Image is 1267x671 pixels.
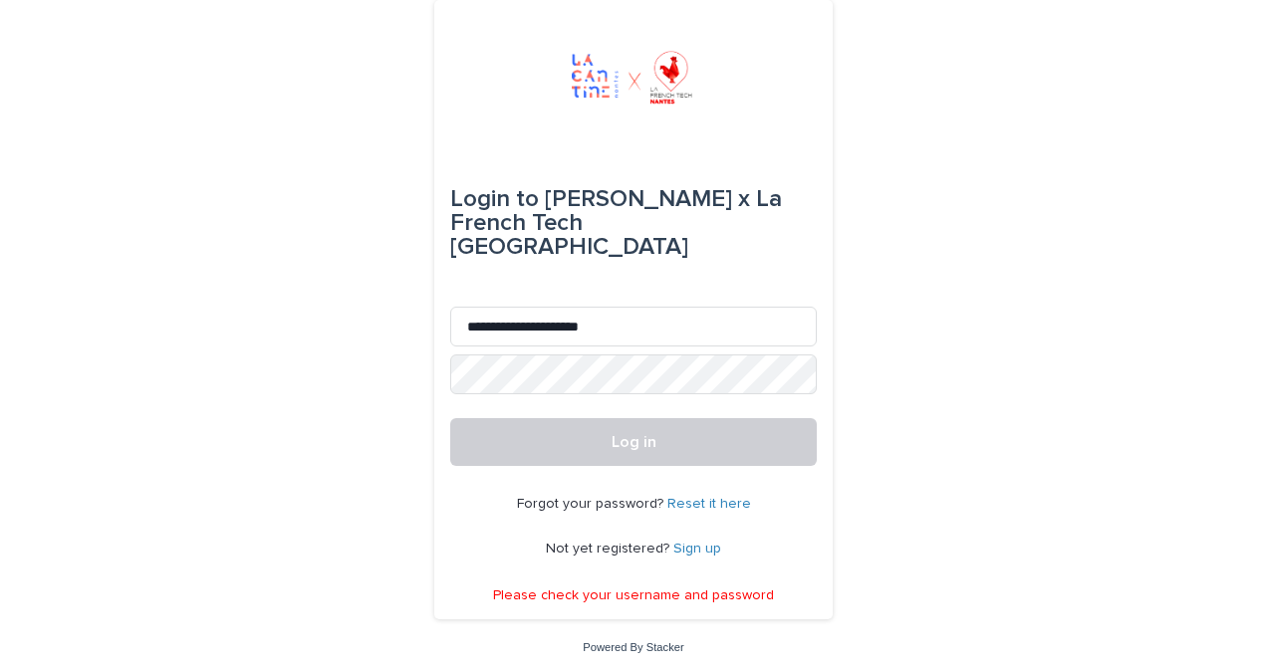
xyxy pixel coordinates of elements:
span: Forgot your password? [517,497,667,511]
span: Log in [612,434,656,450]
span: Login to [450,187,539,211]
a: Sign up [673,542,721,556]
button: Log in [450,418,817,466]
img: 0gGPHhxvTcqAcEVVBWoD [572,48,694,108]
a: Powered By Stacker [583,641,683,653]
a: Reset it here [667,497,751,511]
p: Please check your username and password [493,587,774,604]
div: [PERSON_NAME] x La French Tech [GEOGRAPHIC_DATA] [450,171,817,275]
span: Not yet registered? [546,542,673,556]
